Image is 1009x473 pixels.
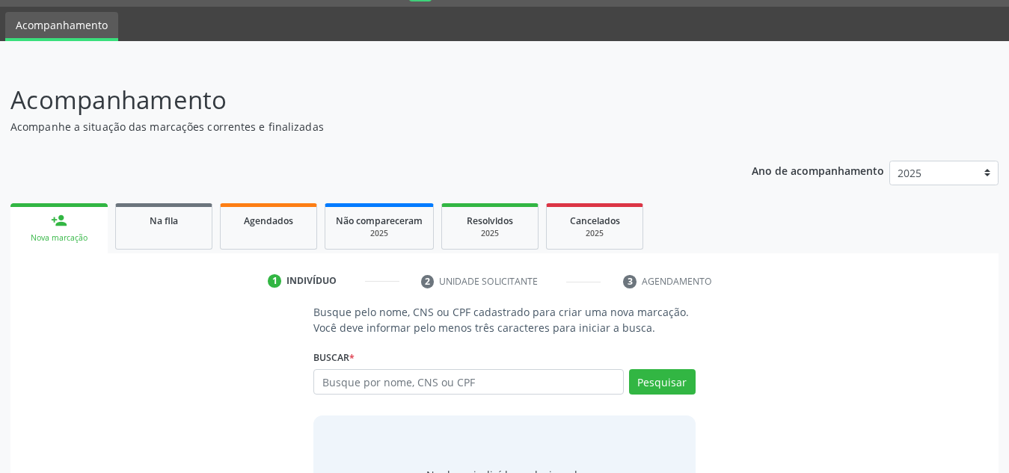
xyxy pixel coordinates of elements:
a: Acompanhamento [5,12,118,41]
button: Pesquisar [629,369,696,395]
span: Na fila [150,214,178,227]
span: Não compareceram [336,214,423,227]
div: Nova marcação [21,232,97,244]
div: 2025 [336,228,423,239]
label: Buscar [313,346,355,369]
div: person_add [51,212,67,229]
p: Acompanhe a situação das marcações correntes e finalizadas [10,119,702,135]
div: 2025 [557,228,632,239]
p: Acompanhamento [10,81,702,119]
p: Ano de acompanhamento [752,161,884,179]
div: Indivíduo [286,274,337,288]
span: Agendados [244,214,293,227]
div: 2025 [453,228,527,239]
span: Resolvidos [467,214,513,227]
div: 1 [268,274,281,288]
p: Busque pelo nome, CNS ou CPF cadastrado para criar uma nova marcação. Você deve informar pelo men... [313,304,696,336]
input: Busque por nome, CNS ou CPF [313,369,624,395]
span: Cancelados [570,214,620,227]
